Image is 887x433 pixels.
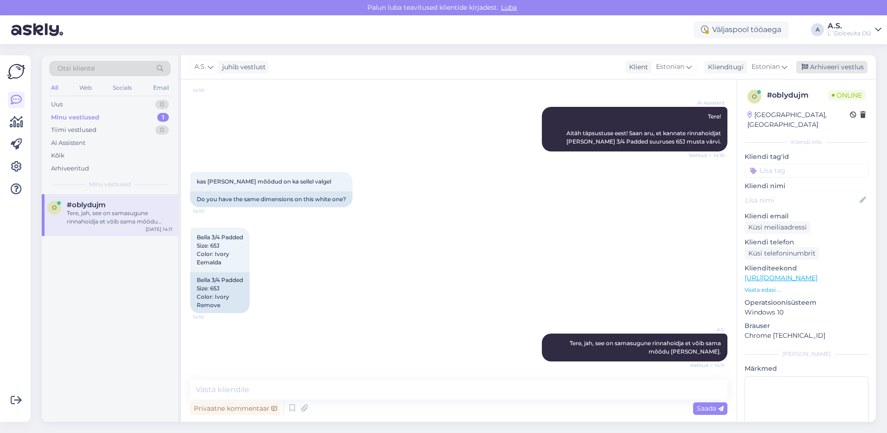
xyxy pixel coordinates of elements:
[49,82,60,94] div: All
[745,331,868,341] p: Chrome [TECHNICAL_ID]
[745,221,810,234] div: Küsi meiliaadressi
[111,82,134,94] div: Socials
[193,208,228,215] span: 14:10
[828,30,871,37] div: L´Dolcevita OÜ
[745,164,868,177] input: Lisa tag
[828,22,871,30] div: A.S.
[7,63,25,80] img: Askly Logo
[694,21,789,38] div: Väljaspool tööaega
[745,321,868,331] p: Brauser
[51,125,96,135] div: Tiimi vestlused
[77,82,94,94] div: Web
[745,211,868,221] p: Kliendi email
[51,113,99,122] div: Minu vestlused
[796,61,868,73] div: Arhiveeri vestlus
[767,90,828,101] div: # oblydujm
[745,237,868,247] p: Kliendi telefon
[745,298,868,308] p: Operatsioonisüsteem
[190,272,250,313] div: Bella 3/4 Padded Size: 65J Color: Ivory Remove
[190,402,281,415] div: Privaatne kommentaar
[697,404,724,413] span: Saada
[190,191,353,207] div: Do you have the same dimensions on this white one?
[828,22,881,37] a: A.S.L´Dolcevita OÜ
[197,178,331,185] span: kas [PERSON_NAME] mõõdud on ka sellel valgel
[745,350,868,358] div: [PERSON_NAME]
[67,201,106,209] span: #oblydujm
[51,164,89,173] div: Arhiveeritud
[498,3,520,12] span: Luba
[752,62,780,72] span: Estonian
[51,100,63,109] div: Uus
[745,364,868,374] p: Märkmed
[51,138,85,148] div: AI Assistent
[197,234,243,266] span: Bella 3/4 Padded Size: 65J Color: Ivory Eemalda
[745,195,858,205] input: Lisa nimi
[193,314,228,321] span: 14:10
[745,138,868,146] div: Kliendi info
[689,152,725,159] span: Nähtud ✓ 14:10
[219,62,266,72] div: juhib vestlust
[89,180,131,189] span: Minu vestlused
[704,62,744,72] div: Klienditugi
[52,204,57,211] span: o
[747,110,850,130] div: [GEOGRAPHIC_DATA], [GEOGRAPHIC_DATA]
[690,362,725,369] span: Nähtud ✓ 14:11
[625,62,648,72] div: Klient
[67,209,173,226] div: Tere, jah, see on samasugune rinnahoidja et võib sama mõõdu [PERSON_NAME].
[570,340,722,355] span: Tere, jah, see on samasugune rinnahoidja et võib sama mõõdu [PERSON_NAME].
[745,274,817,282] a: [URL][DOMAIN_NAME]
[811,23,824,36] div: A
[194,62,206,72] span: A.S.
[745,263,868,273] p: Klienditeekond
[745,152,868,162] p: Kliendi tag'id
[58,64,95,73] span: Otsi kliente
[690,99,725,106] span: AI Assistent
[752,93,757,100] span: o
[745,286,868,294] p: Vaata edasi ...
[828,90,866,100] span: Online
[146,226,173,233] div: [DATE] 14:11
[745,308,868,317] p: Windows 10
[51,151,64,160] div: Kõik
[157,113,169,122] div: 1
[151,82,171,94] div: Email
[656,62,684,72] span: Estonian
[745,247,819,260] div: Küsi telefoninumbrit
[690,326,725,333] span: A.S.
[193,87,228,94] span: 14:10
[155,100,169,109] div: 0
[155,125,169,135] div: 0
[745,181,868,191] p: Kliendi nimi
